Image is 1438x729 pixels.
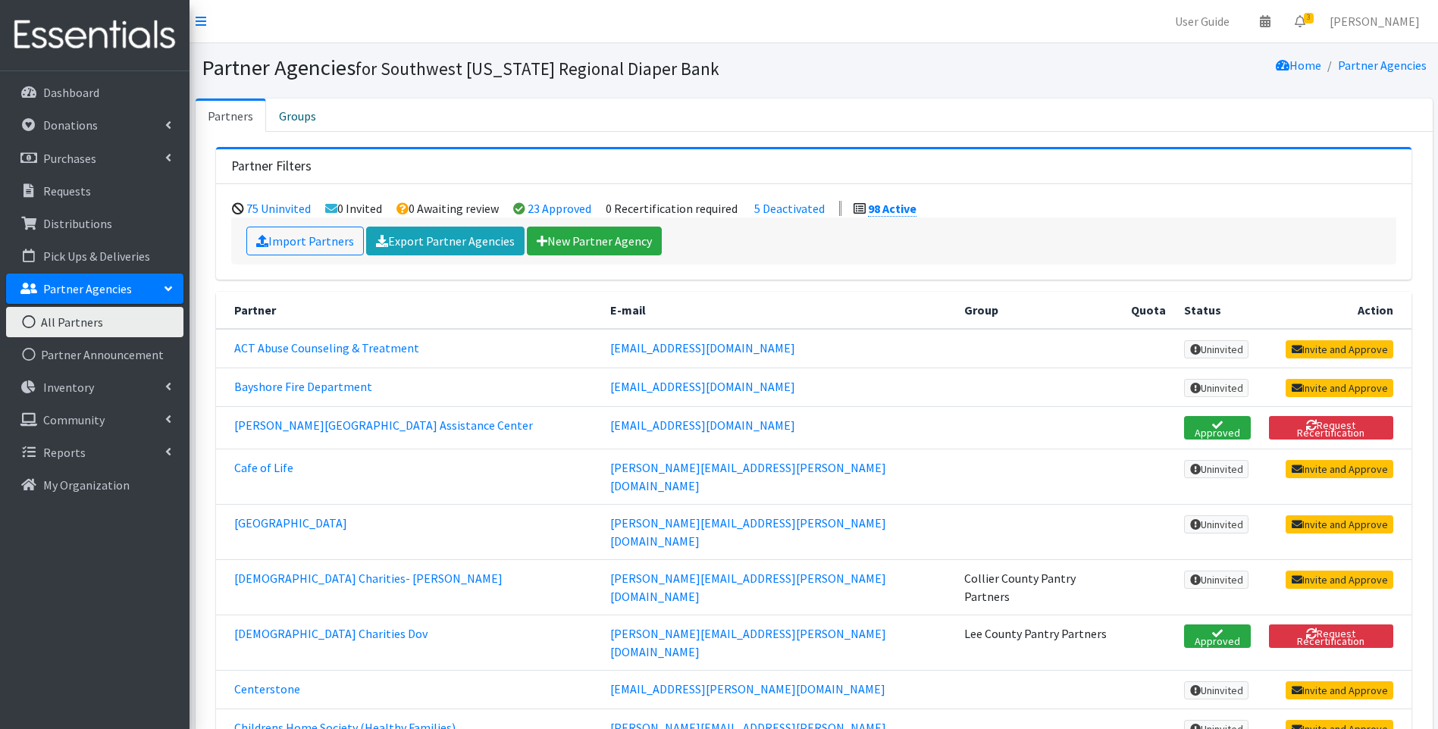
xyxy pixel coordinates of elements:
a: [EMAIL_ADDRESS][DOMAIN_NAME] [610,379,795,394]
a: Community [6,405,183,435]
p: Community [43,412,105,427]
a: Cafe of Life [234,460,293,475]
a: Invite and Approve [1286,515,1393,533]
button: Request Recertification [1269,624,1393,648]
a: [EMAIL_ADDRESS][DOMAIN_NAME] [610,340,795,355]
a: Bayshore Fire Department [234,379,372,394]
a: [DEMOGRAPHIC_DATA] Charities- [PERSON_NAME] [234,571,503,586]
td: Lee County Pantry Partners [955,615,1123,670]
a: New Partner Agency [527,227,662,255]
a: Pick Ups & Deliveries [6,241,183,271]
span: Uninvited [1184,681,1248,699]
span: Uninvited [1184,379,1248,397]
a: All Partners [6,307,183,337]
p: Purchases [43,151,96,166]
a: Donations [6,110,183,140]
h3: Partner Filters [231,158,312,174]
a: [PERSON_NAME][EMAIL_ADDRESS][PERSON_NAME][DOMAIN_NAME] [610,460,886,493]
a: Invite and Approve [1286,379,1393,397]
span: Uninvited [1184,340,1248,358]
td: Collier County Pantry Partners [955,559,1123,615]
li: 0 Invited [325,201,382,216]
a: Partner Announcement [6,339,183,370]
li: 0 Awaiting review [396,201,499,216]
a: [EMAIL_ADDRESS][PERSON_NAME][DOMAIN_NAME] [610,681,885,696]
a: Export Partner Agencies [366,227,525,255]
a: Invite and Approve [1286,681,1393,699]
a: 98 Active [868,201,916,217]
a: Reports [6,437,183,468]
li: 0 Recertification required [606,201,738,216]
a: Invite and Approve [1286,460,1393,478]
span: Approved [1184,416,1250,440]
th: Status [1175,292,1259,329]
a: ACT Abuse Counseling & Treatment [234,340,419,355]
a: 5 Deactivated [754,201,825,216]
a: [PERSON_NAME] [1317,6,1432,36]
p: Partner Agencies [43,281,132,296]
a: [EMAIL_ADDRESS][DOMAIN_NAME] [610,418,795,433]
th: E-mail [601,292,955,329]
a: [PERSON_NAME][GEOGRAPHIC_DATA] Assistance Center [234,418,533,433]
a: Import Partners [246,227,364,255]
span: Uninvited [1184,571,1248,589]
button: Request Recertification [1269,416,1393,440]
a: Purchases [6,143,183,174]
a: 75 Uninvited [246,201,311,216]
a: Dashboard [6,77,183,108]
h1: Partner Agencies [202,55,809,81]
p: Distributions [43,216,112,231]
a: Home [1276,58,1321,73]
a: 23 Approved [528,201,591,216]
span: Uninvited [1184,460,1248,478]
p: My Organization [43,477,130,493]
img: HumanEssentials [6,10,183,61]
a: Distributions [6,208,183,239]
a: Centerstone [234,681,300,696]
p: Dashboard [43,85,99,100]
th: Group [955,292,1123,329]
a: Invite and Approve [1286,571,1393,589]
a: [PERSON_NAME][EMAIL_ADDRESS][PERSON_NAME][DOMAIN_NAME] [610,515,886,549]
a: Groups [266,99,329,132]
a: [PERSON_NAME][EMAIL_ADDRESS][PERSON_NAME][DOMAIN_NAME] [610,626,886,659]
a: [GEOGRAPHIC_DATA] [234,515,347,530]
span: Approved [1184,624,1250,648]
p: Inventory [43,380,94,395]
a: [DEMOGRAPHIC_DATA] Charities Dov [234,626,428,641]
a: 3 [1283,6,1317,36]
a: [PERSON_NAME][EMAIL_ADDRESS][PERSON_NAME][DOMAIN_NAME] [610,571,886,604]
th: Action [1260,292,1411,329]
a: Inventory [6,372,183,402]
span: Uninvited [1184,515,1248,533]
a: Partners [196,99,266,132]
a: Invite and Approve [1286,340,1393,358]
th: Partner [216,292,601,329]
p: Donations [43,117,98,133]
small: for Southwest [US_STATE] Regional Diaper Bank [356,58,719,80]
a: User Guide [1163,6,1242,36]
p: Reports [43,445,86,460]
a: Requests [6,176,183,206]
span: 3 [1304,13,1314,23]
a: My Organization [6,470,183,500]
a: Partner Agencies [1338,58,1427,73]
p: Requests [43,183,91,199]
a: Partner Agencies [6,274,183,304]
th: Quota [1122,292,1175,329]
p: Pick Ups & Deliveries [43,249,150,264]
